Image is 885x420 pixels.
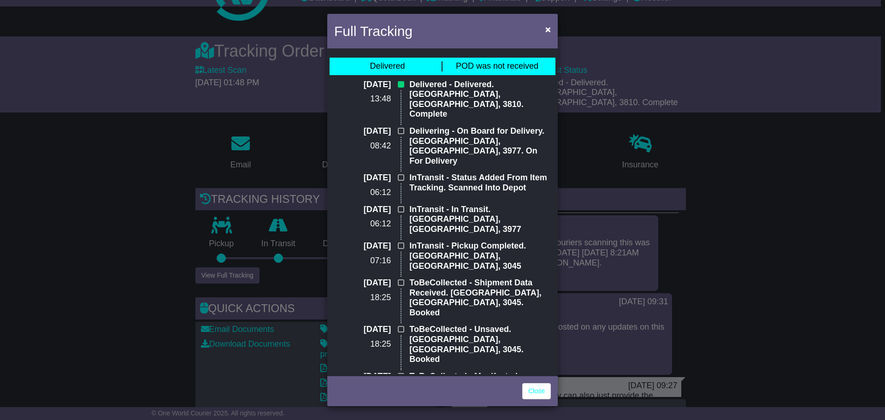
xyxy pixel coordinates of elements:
div: Delivered [370,61,405,71]
p: [DATE] [334,325,391,335]
span: POD was not received [456,61,538,71]
p: 07:16 [334,256,391,266]
p: 18:25 [334,293,391,303]
p: [DATE] [334,173,391,183]
p: 06:12 [334,219,391,229]
a: Close [522,383,551,399]
p: ToBeCollected - Unsaved. [GEOGRAPHIC_DATA], [GEOGRAPHIC_DATA], 3045. Booked [409,325,551,364]
p: InTransit - In Transit. [GEOGRAPHIC_DATA], [GEOGRAPHIC_DATA], 3977 [409,205,551,235]
p: [DATE] [334,126,391,136]
p: ToBeCollected - Manifested [409,372,551,382]
p: 06:12 [334,188,391,198]
p: [DATE] [334,372,391,382]
p: InTransit - Status Added From Item Tracking. Scanned Into Depot [409,173,551,193]
p: Delivering - On Board for Delivery. [GEOGRAPHIC_DATA], [GEOGRAPHIC_DATA], 3977. On For Delivery [409,126,551,166]
p: InTransit - Pickup Completed. [GEOGRAPHIC_DATA], [GEOGRAPHIC_DATA], 3045 [409,241,551,271]
p: [DATE] [334,241,391,251]
p: ToBeCollected - Shipment Data Received. [GEOGRAPHIC_DATA], [GEOGRAPHIC_DATA], 3045. Booked [409,278,551,318]
h4: Full Tracking [334,21,413,41]
p: [DATE] [334,205,391,215]
button: Close [541,20,555,39]
p: [DATE] [334,80,391,90]
p: 13:48 [334,94,391,104]
p: 18:25 [334,339,391,349]
p: 08:42 [334,141,391,151]
p: [DATE] [334,278,391,288]
span: × [545,24,551,35]
p: Delivered - Delivered. [GEOGRAPHIC_DATA], [GEOGRAPHIC_DATA], 3810. Complete [409,80,551,119]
